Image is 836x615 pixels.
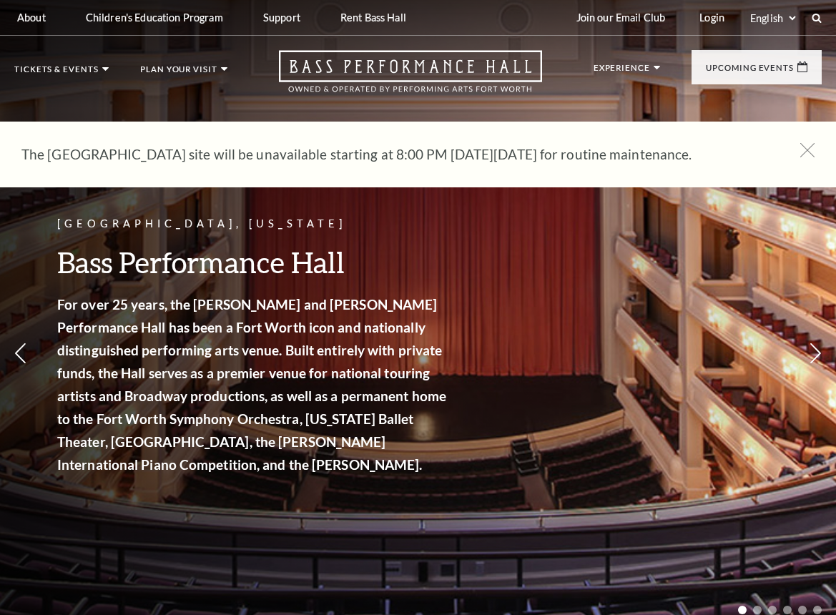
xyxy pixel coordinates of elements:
h3: Bass Performance Hall [57,244,451,280]
strong: For over 25 years, the [PERSON_NAME] and [PERSON_NAME] Performance Hall has been a Fort Worth ico... [57,296,446,473]
p: Tickets & Events [14,65,99,81]
p: The [GEOGRAPHIC_DATA] site will be unavailable starting at 8:00 PM [DATE][DATE] for routine maint... [21,143,772,166]
p: Experience [594,64,650,79]
p: About [17,11,46,24]
p: [GEOGRAPHIC_DATA], [US_STATE] [57,215,451,233]
p: Upcoming Events [706,64,794,79]
p: Children's Education Program [86,11,223,24]
p: Rent Bass Hall [340,11,406,24]
p: Plan Your Visit [140,65,217,81]
p: Support [263,11,300,24]
select: Select: [747,11,798,25]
